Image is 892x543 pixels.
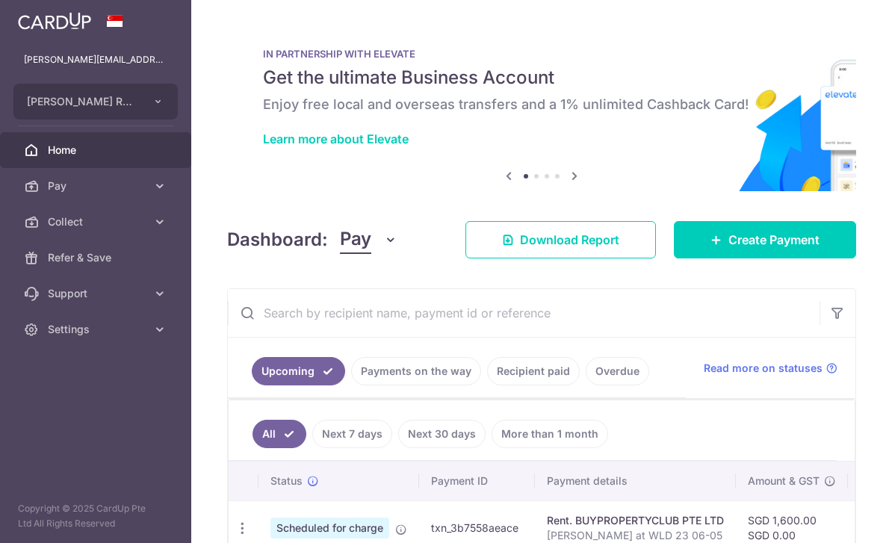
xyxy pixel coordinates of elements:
[270,518,389,539] span: Scheduled for charge
[586,357,649,385] a: Overdue
[748,474,820,488] span: Amount & GST
[263,96,820,114] h6: Enjoy free local and overseas transfers and a 1% unlimited Cashback Card!
[312,420,392,448] a: Next 7 days
[270,474,303,488] span: Status
[48,286,146,301] span: Support
[728,231,820,249] span: Create Payment
[48,179,146,193] span: Pay
[263,48,820,60] p: IN PARTNERSHIP WITH ELEVATE
[252,357,345,385] a: Upcoming
[27,94,137,109] span: [PERSON_NAME] REFRIGERATION SERVICES PRIVATE LIMITED
[547,528,724,543] p: [PERSON_NAME] at WLD 23 06-05
[520,231,619,249] span: Download Report
[48,214,146,229] span: Collect
[48,322,146,337] span: Settings
[465,221,656,258] a: Download Report
[253,420,306,448] a: All
[48,143,146,158] span: Home
[48,250,146,265] span: Refer & Save
[18,12,91,30] img: CardUp
[13,84,178,120] button: [PERSON_NAME] REFRIGERATION SERVICES PRIVATE LIMITED
[419,462,535,500] th: Payment ID
[704,361,837,376] a: Read more on statuses
[228,289,820,337] input: Search by recipient name, payment id or reference
[535,462,736,500] th: Payment details
[227,24,856,191] img: Renovation banner
[263,66,820,90] h5: Get the ultimate Business Account
[547,513,724,528] div: Rent. BUYPROPERTYCLUB PTE LTD
[24,52,167,67] p: [PERSON_NAME][EMAIL_ADDRESS][DOMAIN_NAME]
[227,226,328,253] h4: Dashboard:
[487,357,580,385] a: Recipient paid
[492,420,608,448] a: More than 1 month
[351,357,481,385] a: Payments on the way
[340,226,397,254] button: Pay
[263,131,409,146] a: Learn more about Elevate
[398,420,486,448] a: Next 30 days
[674,221,856,258] a: Create Payment
[704,361,823,376] span: Read more on statuses
[340,226,371,254] span: Pay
